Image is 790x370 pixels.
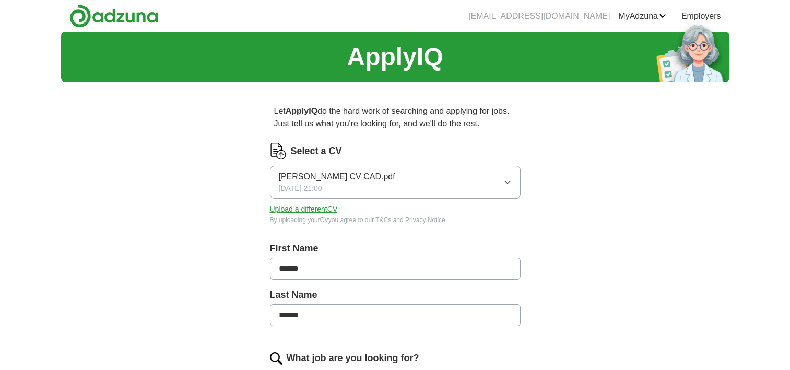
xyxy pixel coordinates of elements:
p: Let do the hard work of searching and applying for jobs. Just tell us what you're looking for, an... [270,101,521,134]
a: MyAdzuna [618,10,666,22]
span: [PERSON_NAME] CV CAD.pdf [279,170,395,183]
img: search.png [270,352,282,365]
img: CV Icon [270,143,287,159]
label: What job are you looking for? [287,351,419,365]
label: Last Name [270,288,521,302]
button: Upload a differentCV [270,204,338,215]
a: Privacy Notice [405,216,445,224]
label: First Name [270,241,521,256]
a: T&Cs [375,216,391,224]
span: [DATE] 21:00 [279,183,322,194]
li: [EMAIL_ADDRESS][DOMAIN_NAME] [468,10,610,22]
label: Select a CV [291,144,342,158]
button: [PERSON_NAME] CV CAD.pdf[DATE] 21:00 [270,166,521,199]
strong: ApplyIQ [286,107,317,115]
h1: ApplyIQ [347,38,443,76]
img: Adzuna logo [69,4,158,28]
div: By uploading your CV you agree to our and . [270,215,521,225]
a: Employers [681,10,721,22]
